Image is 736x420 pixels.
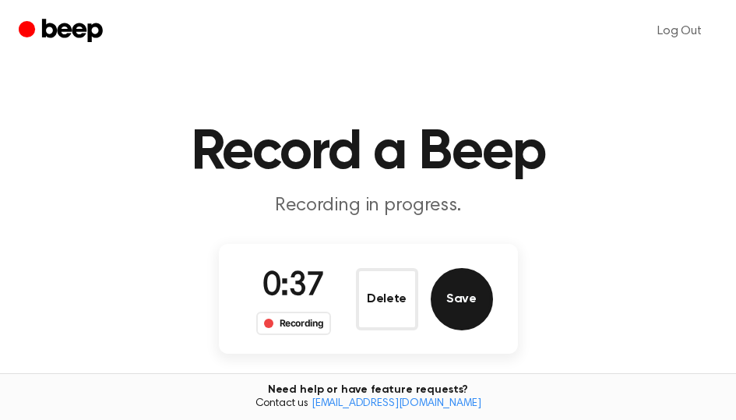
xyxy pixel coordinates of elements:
a: [EMAIL_ADDRESS][DOMAIN_NAME] [312,398,481,409]
h1: Record a Beep [19,125,717,181]
span: Contact us [9,397,727,411]
p: Recording in progress. [69,193,667,219]
button: Save Audio Record [431,268,493,330]
span: 0:37 [262,270,325,303]
a: Log Out [642,12,717,50]
a: Beep [19,16,107,47]
button: Delete Audio Record [356,268,418,330]
div: Recording [256,312,332,335]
